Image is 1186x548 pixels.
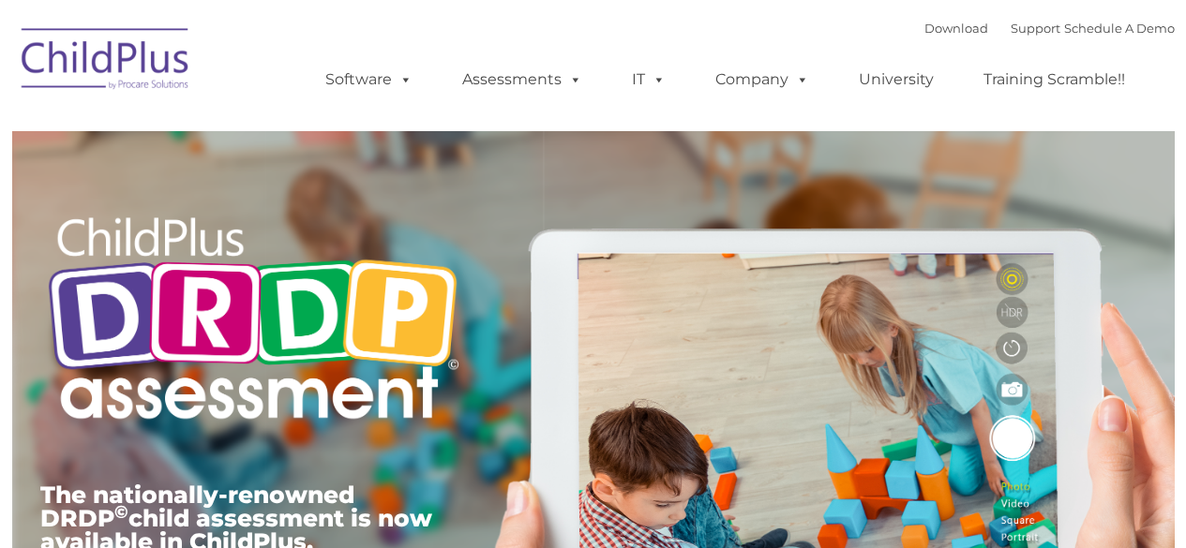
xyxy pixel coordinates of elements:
[965,61,1144,98] a: Training Scramble!!
[613,61,684,98] a: IT
[697,61,828,98] a: Company
[12,15,200,109] img: ChildPlus by Procare Solutions
[1011,21,1060,36] a: Support
[114,501,128,523] sup: ©
[924,21,1175,36] font: |
[40,192,466,451] img: Copyright - DRDP Logo Light
[1064,21,1175,36] a: Schedule A Demo
[307,61,431,98] a: Software
[443,61,601,98] a: Assessments
[924,21,988,36] a: Download
[840,61,953,98] a: University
